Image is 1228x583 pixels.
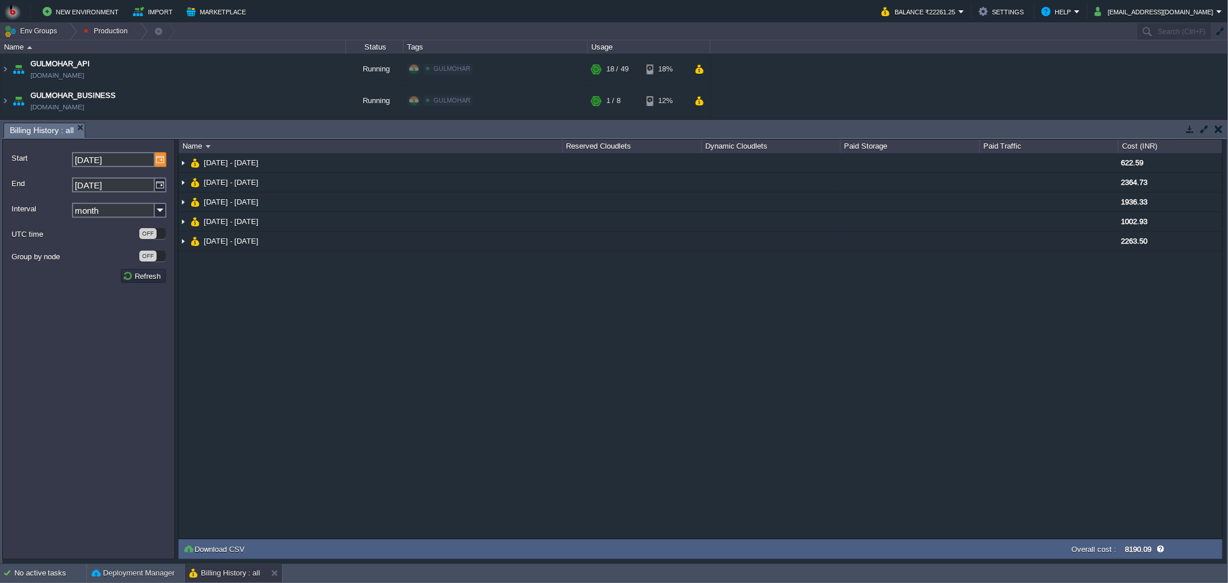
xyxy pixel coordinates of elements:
[206,145,211,148] img: AMDAwAAAACH5BAEAAAAALAAAAAABAAEAAAICRAEAOw==
[178,192,188,211] img: AMDAwAAAACH5BAEAAAAALAAAAAABAAEAAAICRAEAOw==
[12,177,71,190] label: End
[1072,545,1117,554] label: Overall cost :
[178,173,188,192] img: AMDAwAAAACH5BAEAAAAALAAAAAABAAEAAAICRAEAOw==
[606,117,621,148] div: 0 / 1
[881,5,959,18] button: Balance ₹22261.25
[187,5,249,18] button: Marketplace
[10,123,74,138] span: Billing History : all
[404,40,587,54] div: Tags
[203,197,261,207] a: [DATE] - [DATE]
[1,117,10,148] img: AMDAwAAAACH5BAEAAAAALAAAAAABAAEAAAICRAEAOw==
[347,40,403,54] div: Status
[189,567,260,579] button: Billing History : all
[4,23,61,39] button: Env Groups
[841,139,979,153] div: Paid Storage
[191,173,200,192] img: AMDAwAAAACH5BAEAAAAALAAAAAABAAEAAAICRAEAOw==
[588,40,710,54] div: Usage
[12,203,71,215] label: Interval
[183,544,248,554] button: Download CSV
[31,101,84,113] a: [DOMAIN_NAME]
[14,564,86,582] div: No active tasks
[702,139,840,153] div: Dynamic Cloudlets
[178,232,188,251] img: AMDAwAAAACH5BAEAAAAALAAAAAABAAEAAAICRAEAOw==
[1121,158,1143,167] span: 622.59
[27,46,32,49] img: AMDAwAAAACH5BAEAAAAALAAAAAABAAEAAAICRAEAOw==
[139,228,157,239] div: OFF
[647,54,684,85] div: 18%
[1121,178,1147,187] span: 2364.73
[346,54,404,85] div: Running
[1094,5,1216,18] button: [EMAIL_ADDRESS][DOMAIN_NAME]
[203,236,261,246] a: [DATE] - [DATE]
[4,3,21,20] img: Bitss Techniques
[1,85,10,116] img: AMDAwAAAACH5BAEAAAAALAAAAAABAAEAAAICRAEAOw==
[434,65,470,72] span: GULMOHAR
[1121,217,1147,226] span: 1002.93
[980,139,1118,153] div: Paid Traffic
[178,153,188,172] img: AMDAwAAAACH5BAEAAAAALAAAAAABAAEAAAICRAEAOw==
[1,54,10,85] img: AMDAwAAAACH5BAEAAAAALAAAAAABAAEAAAICRAEAOw==
[133,5,176,18] button: Import
[434,97,470,104] span: GULMOHAR
[203,217,261,226] a: [DATE] - [DATE]
[31,90,116,101] a: GULMOHAR_BUSINESS
[10,85,26,116] img: AMDAwAAAACH5BAEAAAAALAAAAAABAAEAAAICRAEAOw==
[346,117,404,148] div: Stopped
[139,251,157,262] div: OFF
[31,58,90,70] a: GULMOHAR_API
[647,117,684,148] div: 12%
[10,117,26,148] img: AMDAwAAAACH5BAEAAAAALAAAAAABAAEAAAICRAEAOw==
[1119,139,1222,153] div: Cost (INR)
[979,5,1027,18] button: Settings
[43,5,122,18] button: New Environment
[647,85,684,116] div: 12%
[1125,545,1151,554] label: 8190.09
[92,567,174,579] button: Deployment Manager
[83,23,132,39] button: Production
[191,192,200,211] img: AMDAwAAAACH5BAEAAAAALAAAAAABAAEAAAICRAEAOw==
[31,70,84,81] a: [DOMAIN_NAME]
[12,228,138,240] label: UTC time
[203,177,261,187] a: [DATE] - [DATE]
[180,139,562,153] div: Name
[12,251,138,263] label: Group by node
[606,54,629,85] div: 18 / 49
[1,40,345,54] div: Name
[564,139,701,153] div: Reserved Cloudlets
[10,54,26,85] img: AMDAwAAAACH5BAEAAAAALAAAAAABAAEAAAICRAEAOw==
[123,271,164,281] button: Refresh
[606,85,621,116] div: 1 / 8
[1121,237,1147,245] span: 2263.50
[1041,5,1074,18] button: Help
[191,212,200,231] img: AMDAwAAAACH5BAEAAAAALAAAAAABAAEAAAICRAEAOw==
[12,152,71,164] label: Start
[203,158,261,168] a: [DATE] - [DATE]
[191,153,200,172] img: AMDAwAAAACH5BAEAAAAALAAAAAABAAEAAAICRAEAOw==
[191,232,200,251] img: AMDAwAAAACH5BAEAAAAALAAAAAABAAEAAAICRAEAOw==
[346,85,404,116] div: Running
[1121,198,1147,206] span: 1936.33
[178,212,188,231] img: AMDAwAAAACH5BAEAAAAALAAAAAABAAEAAAICRAEAOw==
